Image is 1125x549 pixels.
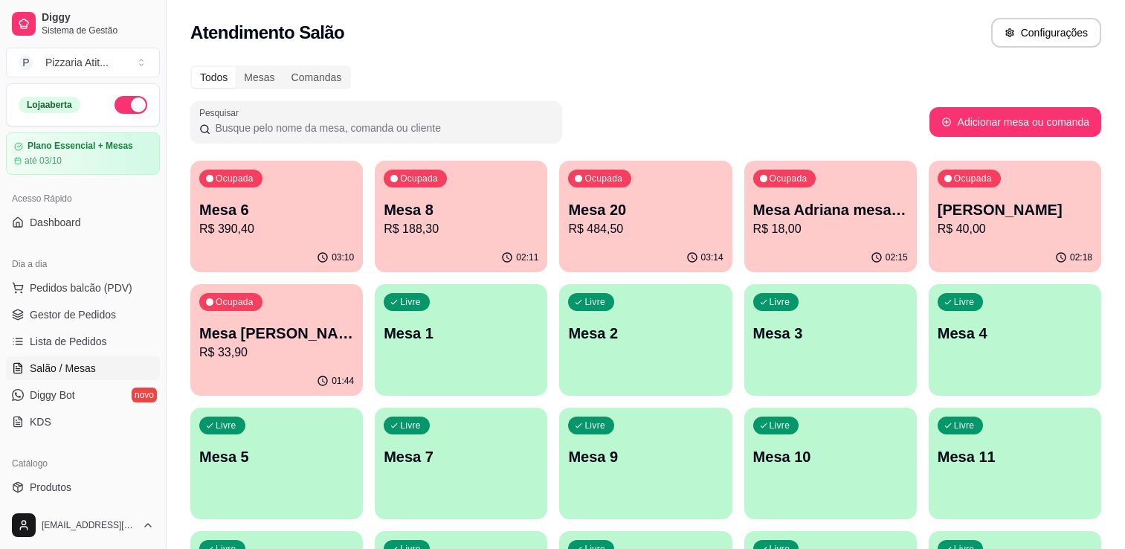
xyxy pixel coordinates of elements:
[42,519,136,531] span: [EMAIL_ADDRESS][DOMAIN_NAME]
[753,199,908,220] p: Mesa Adriana mesa 15
[744,161,917,272] button: OcupadaMesa Adriana mesa 15R$ 18,0002:15
[6,475,160,499] a: Produtos
[30,414,51,429] span: KDS
[375,161,547,272] button: OcupadaMesa 8R$ 188,3002:11
[6,252,160,276] div: Dia a dia
[929,107,1101,137] button: Adicionar mesa ou comanda
[568,220,723,238] p: R$ 484,50
[28,141,133,152] article: Plano Essencial + Mesas
[42,11,154,25] span: Diggy
[199,106,244,119] label: Pesquisar
[568,446,723,467] p: Mesa 9
[584,296,605,308] p: Livre
[6,276,160,300] button: Pedidos balcão (PDV)
[190,161,363,272] button: OcupadaMesa 6R$ 390,4003:10
[744,284,917,396] button: LivreMesa 3
[701,251,723,263] p: 03:14
[30,388,75,402] span: Diggy Bot
[568,323,723,344] p: Mesa 2
[991,18,1101,48] button: Configurações
[216,173,254,184] p: Ocupada
[30,361,96,376] span: Salão / Mesas
[559,161,732,272] button: OcupadaMesa 20R$ 484,5003:14
[1070,251,1092,263] p: 02:18
[6,452,160,475] div: Catálogo
[199,199,354,220] p: Mesa 6
[6,211,160,234] a: Dashboard
[753,323,908,344] p: Mesa 3
[19,55,33,70] span: P
[283,67,350,88] div: Comandas
[6,303,160,327] a: Gestor de Pedidos
[199,344,354,362] p: R$ 33,90
[6,187,160,211] div: Acesso Rápido
[6,330,160,353] a: Lista de Pedidos
[938,323,1092,344] p: Mesa 4
[384,446,538,467] p: Mesa 7
[199,220,354,238] p: R$ 390,40
[30,215,81,230] span: Dashboard
[6,383,160,407] a: Diggy Botnovo
[568,199,723,220] p: Mesa 20
[6,410,160,434] a: KDS
[6,356,160,380] a: Salão / Mesas
[929,284,1101,396] button: LivreMesa 4
[938,220,1092,238] p: R$ 40,00
[770,296,790,308] p: Livre
[886,251,908,263] p: 02:15
[19,97,80,113] div: Loja aberta
[954,420,975,431] p: Livre
[30,280,132,295] span: Pedidos balcão (PDV)
[190,284,363,396] button: OcupadaMesa [PERSON_NAME] 8R$ 33,9001:44
[210,121,553,135] input: Pesquisar
[954,296,975,308] p: Livre
[584,173,622,184] p: Ocupada
[6,132,160,175] a: Plano Essencial + Mesasaté 03/10
[744,408,917,519] button: LivreMesa 10
[559,284,732,396] button: LivreMesa 2
[199,446,354,467] p: Mesa 5
[559,408,732,519] button: LivreMesa 9
[6,6,160,42] a: DiggySistema de Gestão
[400,296,421,308] p: Livre
[199,323,354,344] p: Mesa [PERSON_NAME] 8
[115,96,147,114] button: Alterar Status
[30,480,71,495] span: Produtos
[375,408,547,519] button: LivreMesa 7
[25,155,62,167] article: até 03/10
[516,251,538,263] p: 02:11
[753,446,908,467] p: Mesa 10
[190,408,363,519] button: LivreMesa 5
[236,67,283,88] div: Mesas
[954,173,992,184] p: Ocupada
[6,48,160,77] button: Select a team
[384,199,538,220] p: Mesa 8
[938,199,1092,220] p: [PERSON_NAME]
[6,507,160,543] button: [EMAIL_ADDRESS][DOMAIN_NAME]
[938,446,1092,467] p: Mesa 11
[400,420,421,431] p: Livre
[192,67,236,88] div: Todos
[45,55,109,70] div: Pizzaria Atit ...
[929,161,1101,272] button: Ocupada[PERSON_NAME]R$ 40,0002:18
[384,220,538,238] p: R$ 188,30
[332,251,354,263] p: 03:10
[753,220,908,238] p: R$ 18,00
[929,408,1101,519] button: LivreMesa 11
[190,21,344,45] h2: Atendimento Salão
[400,173,438,184] p: Ocupada
[375,284,547,396] button: LivreMesa 1
[384,323,538,344] p: Mesa 1
[30,307,116,322] span: Gestor de Pedidos
[332,375,354,387] p: 01:44
[30,334,107,349] span: Lista de Pedidos
[42,25,154,36] span: Sistema de Gestão
[216,420,236,431] p: Livre
[770,173,808,184] p: Ocupada
[216,296,254,308] p: Ocupada
[584,420,605,431] p: Livre
[770,420,790,431] p: Livre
